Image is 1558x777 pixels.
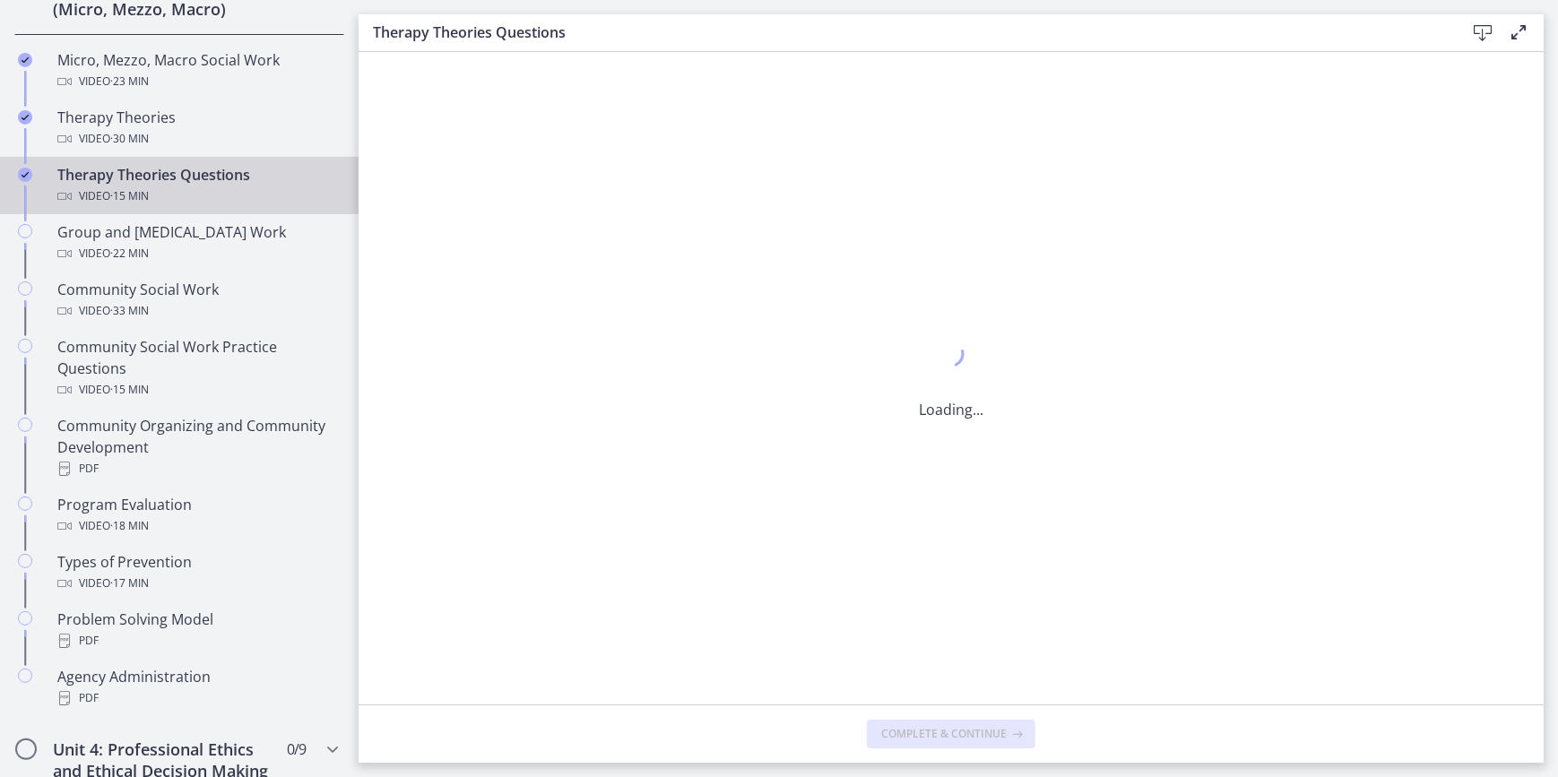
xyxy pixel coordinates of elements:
[919,399,983,420] p: Loading...
[373,22,1436,43] h3: Therapy Theories Questions
[57,279,337,322] div: Community Social Work
[57,573,337,594] div: Video
[57,458,337,479] div: PDF
[18,168,32,182] i: Completed
[881,727,1007,741] span: Complete & continue
[110,71,149,92] span: · 23 min
[110,128,149,150] span: · 30 min
[57,630,337,652] div: PDF
[110,300,149,322] span: · 33 min
[57,687,337,709] div: PDF
[57,164,337,207] div: Therapy Theories Questions
[867,720,1035,748] button: Complete & continue
[57,128,337,150] div: Video
[57,666,337,709] div: Agency Administration
[110,515,149,537] span: · 18 min
[57,186,337,207] div: Video
[57,551,337,594] div: Types of Prevention
[110,379,149,401] span: · 15 min
[57,300,337,322] div: Video
[57,494,337,537] div: Program Evaluation
[57,49,337,92] div: Micro, Mezzo, Macro Social Work
[57,221,337,264] div: Group and [MEDICAL_DATA] Work
[57,243,337,264] div: Video
[57,515,337,537] div: Video
[57,107,337,150] div: Therapy Theories
[287,738,306,760] span: 0 / 9
[57,336,337,401] div: Community Social Work Practice Questions
[18,53,32,67] i: Completed
[110,573,149,594] span: · 17 min
[110,243,149,264] span: · 22 min
[57,379,337,401] div: Video
[57,609,337,652] div: Problem Solving Model
[919,336,983,377] div: 1
[57,415,337,479] div: Community Organizing and Community Development
[18,110,32,125] i: Completed
[110,186,149,207] span: · 15 min
[57,71,337,92] div: Video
